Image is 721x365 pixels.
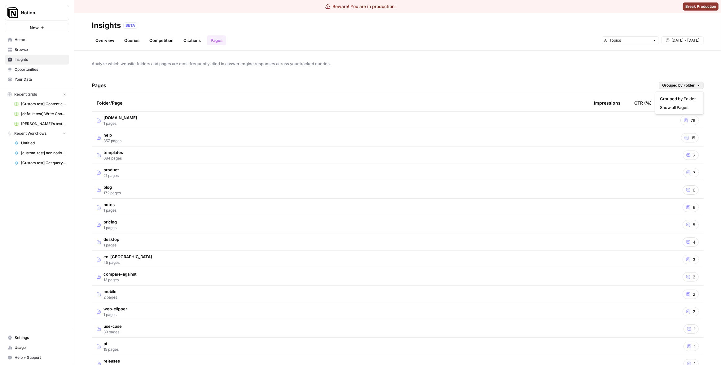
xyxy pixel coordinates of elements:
[693,274,695,280] span: 2
[103,254,152,260] span: en-[GEOGRAPHIC_DATA]
[21,111,66,117] span: [default test] Write Content Briefs
[103,201,117,208] span: notes
[180,35,204,45] a: Citations
[15,355,66,360] span: Help + Support
[103,236,119,242] span: desktop
[103,132,121,138] span: help
[21,160,66,166] span: [Custom test] Get query fanout from topic
[660,104,696,110] span: Show all Pages
[103,358,120,364] span: releases
[5,35,69,45] a: Home
[103,306,127,312] span: web-clipper
[693,152,695,158] span: 7
[634,94,652,111] div: CTR (%)
[103,173,119,178] span: 21 pages
[15,335,66,340] span: Settings
[103,190,121,196] span: 172 pages
[5,129,69,138] button: Recent Workflows
[14,131,46,136] span: Recent Workflows
[146,35,177,45] a: Competition
[15,57,66,62] span: Insights
[103,277,137,283] span: 13 pages
[5,23,69,32] button: New
[694,326,695,332] span: 1
[691,117,695,124] span: 76
[685,4,716,9] span: Break Production
[655,92,704,115] div: Grouped by Folder
[5,5,69,20] button: Workspace: Notion
[92,20,121,30] div: Insights
[11,158,69,168] a: [Custom test] Get query fanout from topic
[5,45,69,55] a: Browse
[693,187,695,193] span: 6
[694,343,695,349] span: 1
[121,35,143,45] a: Queries
[7,7,18,18] img: Notion Logo
[693,291,695,297] span: 2
[103,167,119,173] span: product
[683,2,719,11] button: Break Production
[103,138,121,144] span: 357 pages
[21,121,66,127] span: [PERSON_NAME]'s test Grid
[5,55,69,65] a: Insights
[11,138,69,148] a: Untitled
[15,37,66,43] span: Home
[103,323,122,329] span: use-case
[5,90,69,99] button: Recent Grids
[11,119,69,129] a: [PERSON_NAME]'s test Grid
[693,204,695,210] span: 6
[11,148,69,158] a: [custom-test] non notion page research
[103,219,117,225] span: pricing
[103,260,152,265] span: 45 pages
[5,65,69,74] a: Opportunities
[103,121,137,126] span: 1 pages
[21,10,58,16] span: Notion
[5,74,69,84] a: Your Data
[103,312,127,318] span: 1 pages
[30,25,39,31] span: New
[15,345,66,350] span: Usage
[123,22,137,29] div: BETA
[103,329,122,335] span: 39 pages
[103,271,137,277] span: compare-against
[594,94,621,111] div: Impressions
[693,169,695,176] span: 7
[103,115,137,121] span: [DOMAIN_NAME]
[103,340,119,347] span: pt
[693,239,695,245] span: 4
[103,347,119,352] span: 15 pages
[103,208,117,213] span: 1 pages
[14,92,37,97] span: Recent Grids
[92,77,106,94] h4: Pages
[103,155,123,161] span: 684 pages
[92,35,118,45] a: Overview
[97,94,584,111] div: Folder/Page
[662,83,695,88] span: Grouped by Folder
[103,288,117,295] span: mobile
[103,184,121,190] span: blog
[21,101,66,107] span: [Custom test] Content creation flow
[5,333,69,343] a: Settings
[660,96,696,102] span: Grouped by Folder
[691,135,695,141] span: 15
[103,149,123,155] span: templates
[103,295,117,300] span: 2 pages
[21,140,66,146] span: Untitled
[604,37,650,43] input: All Topics
[15,47,66,52] span: Browse
[92,61,704,67] span: Analyze which website folders and pages are most frequently cited in answer engine responses acro...
[15,67,66,72] span: Opportunities
[15,77,66,82] span: Your Data
[671,38,699,43] span: [DATE] - [DATE]
[659,82,704,89] button: Grouped by Folder
[693,222,695,228] span: 5
[5,353,69,363] button: Help + Support
[207,35,226,45] a: Pages
[662,36,704,44] button: [DATE] - [DATE]
[103,242,119,248] span: 1 pages
[5,343,69,353] a: Usage
[21,150,66,156] span: [custom-test] non notion page research
[693,309,695,315] span: 2
[693,256,695,263] span: 3
[325,3,396,10] div: Beware! You are in production!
